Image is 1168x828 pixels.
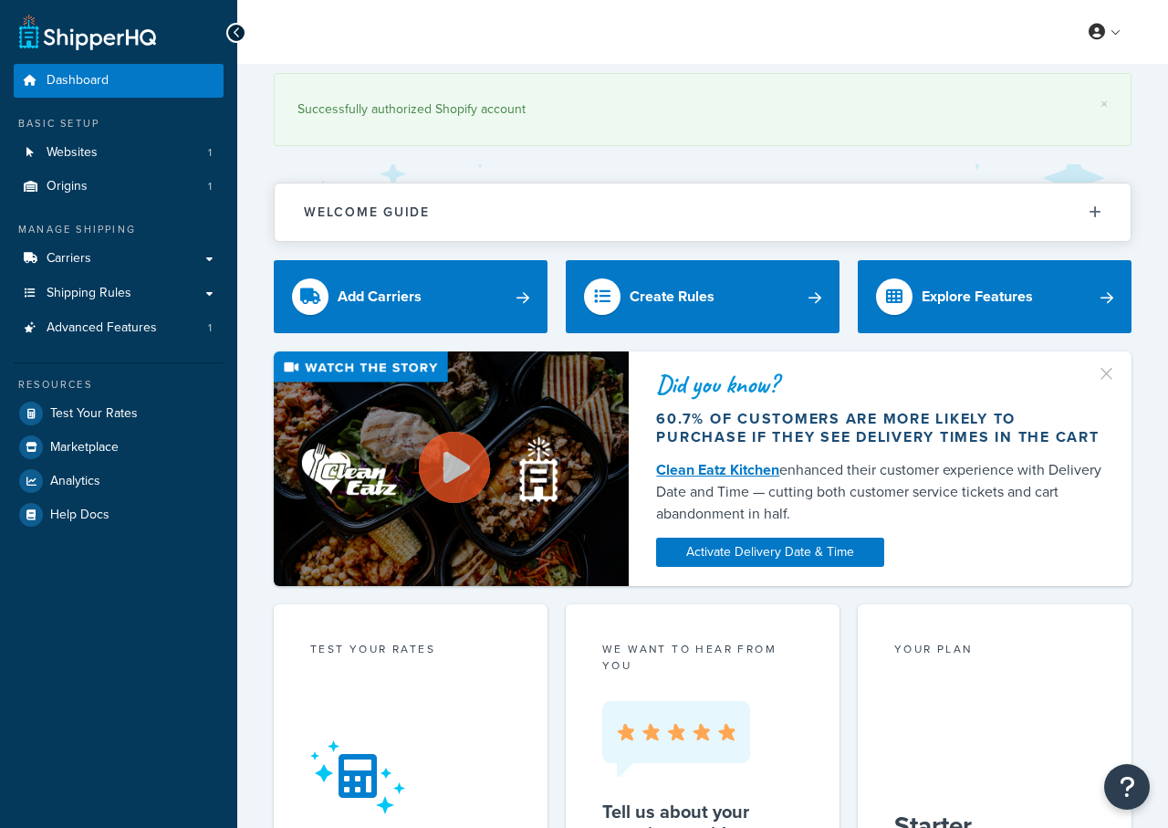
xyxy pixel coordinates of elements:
[14,397,224,430] a: Test Your Rates
[297,97,1108,122] div: Successfully authorized Shopify account
[14,116,224,131] div: Basic Setup
[14,222,224,237] div: Manage Shipping
[47,320,157,336] span: Advanced Features
[14,311,224,345] a: Advanced Features1
[47,73,109,89] span: Dashboard
[304,205,430,219] h2: Welcome Guide
[656,459,1104,525] div: enhanced their customer experience with Delivery Date and Time — cutting both customer service ti...
[1100,97,1108,111] a: ×
[922,284,1033,309] div: Explore Features
[566,260,839,333] a: Create Rules
[1104,764,1150,810] button: Open Resource Center
[656,538,884,567] a: Activate Delivery Date & Time
[14,170,224,204] a: Origins1
[50,474,100,489] span: Analytics
[656,372,1104,397] div: Did you know?
[858,260,1131,333] a: Explore Features
[14,277,224,310] a: Shipping Rules
[14,311,224,345] li: Advanced Features
[338,284,422,309] div: Add Carriers
[50,406,138,422] span: Test Your Rates
[275,183,1131,241] button: Welcome Guide
[14,377,224,393] div: Resources
[602,641,803,674] p: we want to hear from you
[656,459,779,480] a: Clean Eatz Kitchen
[630,284,714,309] div: Create Rules
[894,641,1095,662] div: Your Plan
[14,136,224,170] a: Websites1
[14,242,224,276] a: Carriers
[14,64,224,98] a: Dashboard
[208,320,212,336] span: 1
[14,498,224,531] a: Help Docs
[50,440,119,456] span: Marketplace
[50,508,109,523] span: Help Docs
[274,260,547,333] a: Add Carriers
[208,145,212,161] span: 1
[47,286,131,301] span: Shipping Rules
[47,251,91,267] span: Carriers
[310,641,511,662] div: Test your rates
[274,351,629,586] img: Video thumbnail
[47,145,98,161] span: Websites
[14,136,224,170] li: Websites
[14,465,224,498] a: Analytics
[656,410,1104,446] div: 60.7% of customers are more likely to purchase if they see delivery times in the cart
[14,170,224,204] li: Origins
[47,179,88,194] span: Origins
[14,431,224,464] a: Marketplace
[208,179,212,194] span: 1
